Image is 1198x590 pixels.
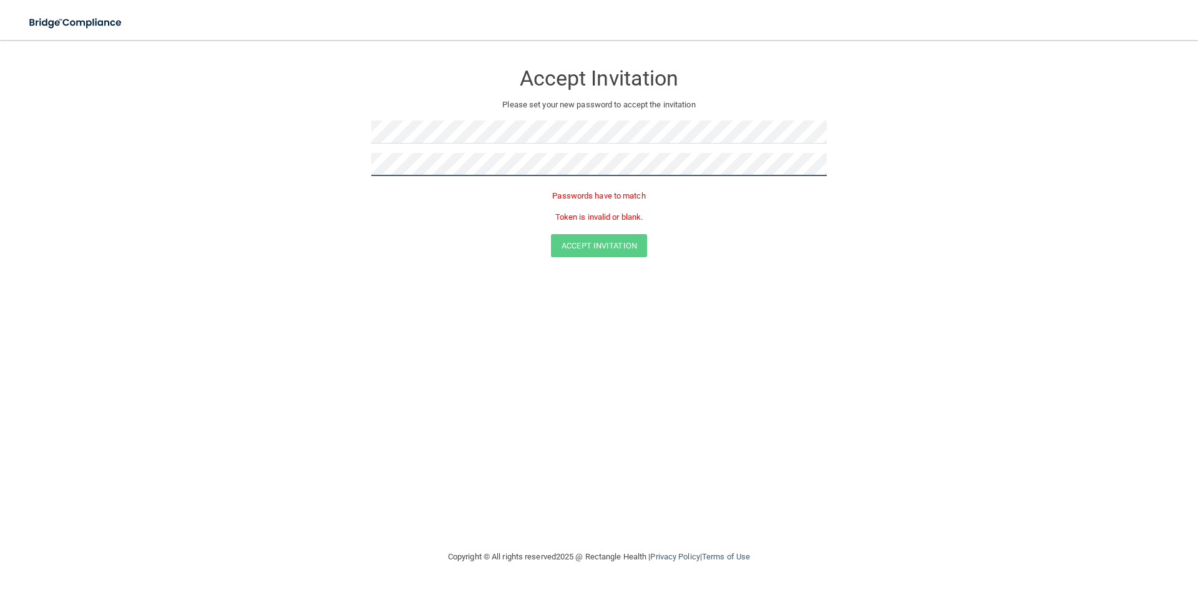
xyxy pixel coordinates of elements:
[381,97,817,112] p: Please set your new password to accept the invitation
[371,210,827,225] p: Token is invalid or blank.
[650,552,699,561] a: Privacy Policy
[551,234,647,257] button: Accept Invitation
[371,67,827,90] h3: Accept Invitation
[19,10,134,36] img: bridge_compliance_login_screen.278c3ca4.svg
[371,537,827,577] div: Copyright © All rights reserved 2025 @ Rectangle Health | |
[371,189,827,204] p: Passwords have to match
[702,552,750,561] a: Terms of Use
